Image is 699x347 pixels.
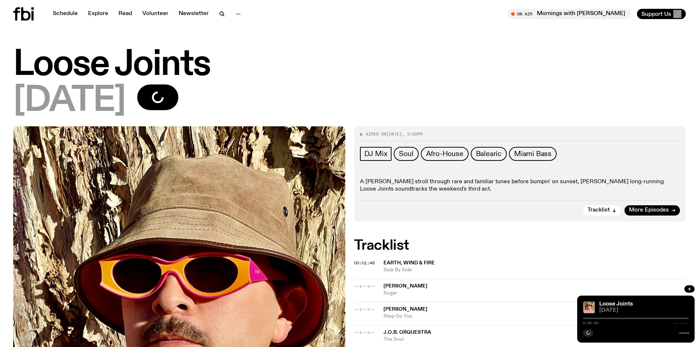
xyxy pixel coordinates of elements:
[637,9,686,19] button: Support Us
[354,260,375,266] span: 00:01:48
[383,267,686,274] span: Side By Side
[84,9,113,19] a: Explore
[587,207,610,213] span: Tracklist
[599,301,633,307] a: Loose Joints
[360,178,680,192] p: A [PERSON_NAME] stroll through rare and familiar tunes before bumpin' on sunset, [PERSON_NAME] lo...
[509,147,557,161] a: Miami Bass
[383,307,427,312] span: [PERSON_NAME]
[354,283,375,289] span: --:--:--
[364,150,387,158] span: DJ Mix
[471,147,507,161] a: Balearic
[366,131,386,137] span: Aired on
[383,336,686,343] span: The Soul
[625,205,680,216] a: More Episodes
[383,290,686,297] span: Sugar
[514,150,551,158] span: Miami Bass
[476,150,502,158] span: Balearic
[641,11,671,17] span: Support Us
[360,147,392,161] a: DJ Mix
[114,9,136,19] a: Read
[583,321,598,325] span: 0:00:00
[402,131,422,137] span: , 3:00pm
[426,150,463,158] span: Afro-House
[399,150,413,158] span: Soul
[629,207,669,213] span: More Episodes
[354,261,375,265] button: 00:01:48
[138,9,173,19] a: Volunteer
[383,330,431,335] span: J.O.B. Orquestra
[13,48,686,82] h1: Loose Joints
[421,147,469,161] a: Afro-House
[383,260,435,265] span: Earth, Wind & Fire
[583,205,621,216] button: Tracklist
[383,283,427,289] span: [PERSON_NAME]
[673,321,689,325] span: -:--:--
[13,84,125,118] span: [DATE]
[599,308,689,313] span: [DATE]
[507,9,631,19] button: On AirMornings with [PERSON_NAME]
[394,147,418,161] a: Soul
[174,9,213,19] a: Newsletter
[354,329,375,335] span: --:--:--
[583,301,595,313] img: Tyson stands in front of a paperbark tree wearing orange sunglasses, a suede bucket hat and a pin...
[383,313,686,320] span: Step On You
[354,239,686,252] h2: Tracklist
[354,306,375,312] span: --:--:--
[386,131,402,137] span: [DATE]
[48,9,82,19] a: Schedule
